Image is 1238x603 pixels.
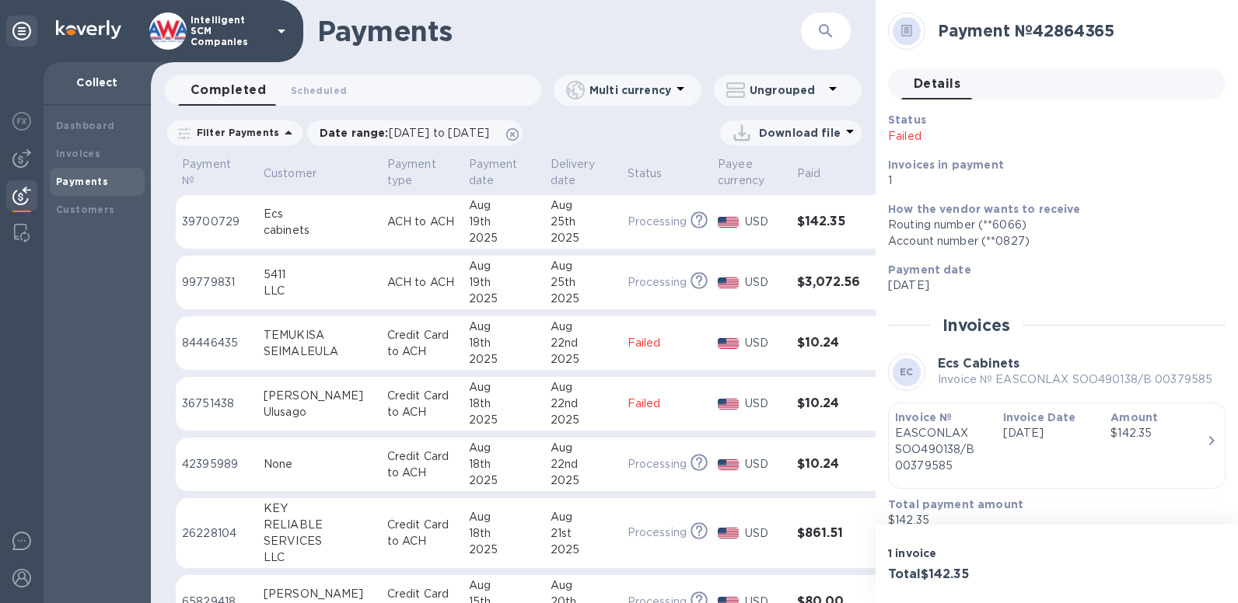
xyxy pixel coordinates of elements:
[797,166,841,182] span: Paid
[551,230,615,246] div: 2025
[551,577,615,594] div: Aug
[264,500,375,517] div: KEY
[551,156,615,189] span: Delivery date
[628,525,687,541] p: Processing
[264,404,375,420] div: Ulusago
[182,156,231,189] p: Payment №
[888,545,1051,561] p: 1 invoice
[469,258,538,274] div: Aug
[56,148,100,159] b: Invoices
[797,526,860,541] h3: $861.51
[718,156,764,189] p: Payee currency
[291,82,347,99] span: Scheduled
[551,319,615,335] div: Aug
[797,166,821,182] p: Paid
[1003,425,1099,441] p: [DATE]
[264,166,337,182] span: Customer
[938,21,1213,40] h2: Payment № 42864365
[387,214,456,230] p: ACH to ACH
[551,258,615,274] div: Aug
[182,156,251,189] span: Payment №
[317,15,744,47] h1: Payments
[888,233,1213,249] div: Account number (**0827)
[888,263,971,276] b: Payment date
[387,156,436,189] p: Payment type
[182,396,251,412] p: 36751438
[387,517,456,549] p: Credit Card to ACH
[264,206,375,222] div: Ecs
[551,509,615,525] div: Aug
[469,214,538,230] div: 19th
[888,203,1081,215] b: How the vendor wants to receive
[551,214,615,230] div: 25th
[264,327,375,343] div: TEMUKISA
[264,456,375,472] div: None
[551,335,615,351] div: 22nd
[745,396,785,412] p: USD
[182,335,251,351] p: 84446435
[469,412,538,428] div: 2025
[745,335,785,351] p: USD
[745,525,785,542] p: USD
[718,277,739,288] img: USD
[469,156,518,189] p: Payment date
[551,197,615,214] div: Aug
[718,459,739,470] img: USD
[745,456,785,472] p: USD
[469,197,538,214] div: Aug
[551,379,615,396] div: Aug
[797,214,860,229] h3: $142.35
[182,456,251,472] p: 42395989
[745,214,785,230] p: USD
[888,498,1023,511] b: Total payment amount
[797,396,860,411] h3: $10.24
[307,120,523,145] div: Date range:[DATE] to [DATE]
[56,120,115,131] b: Dashboard
[469,440,538,456] div: Aug
[469,509,538,525] div: Aug
[469,274,538,291] div: 19th
[469,577,538,594] div: Aug
[551,412,615,428] div: 2025
[264,586,375,602] div: [PERSON_NAME]
[551,456,615,472] div: 22nd
[551,472,615,489] div: 2025
[264,517,375,533] div: RELIABLE
[914,73,960,95] span: Details
[264,222,375,239] div: cabinets
[551,274,615,291] div: 25th
[628,456,687,472] p: Processing
[628,335,705,351] p: Failed
[387,274,456,291] p: ACH to ACH
[551,291,615,307] div: 2025
[797,336,860,350] h3: $10.24
[387,388,456,420] p: Credit Card to ACH
[469,351,538,368] div: 2025
[389,127,489,139] span: [DATE] to [DATE]
[745,274,785,291] p: USD
[264,267,375,283] div: 5411
[797,275,860,290] h3: $3,072.56
[551,440,615,456] div: Aug
[56,176,108,187] b: Payments
[469,396,538,412] div: 18th
[264,343,375,360] div: SEIMALEULA
[759,125,841,141] p: Download file
[469,156,538,189] span: Payment date
[469,291,538,307] div: 2025
[888,113,926,126] b: Status
[551,525,615,542] div: 21st
[56,75,138,90] p: Collect
[1003,411,1076,423] b: Invoice Date
[387,448,456,481] p: Credit Card to ACH
[469,525,538,542] div: 18th
[264,549,375,566] div: LLC
[895,411,952,423] b: Invoice №
[6,16,37,47] div: Unpin categories
[56,20,121,39] img: Logo
[387,156,456,189] span: Payment type
[888,159,1004,171] b: Invoices in payment
[469,456,538,472] div: 18th
[718,217,739,228] img: USD
[628,166,663,182] p: Status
